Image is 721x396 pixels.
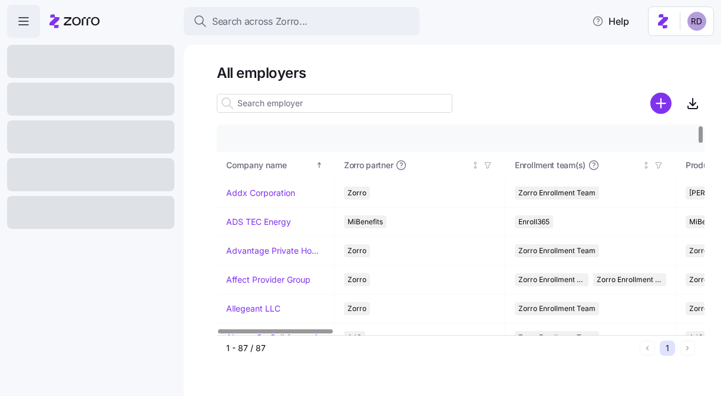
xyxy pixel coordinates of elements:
div: 1 - 87 / 87 [226,342,635,354]
th: Enrollment team(s)Not sorted [505,152,676,179]
span: Zorro [689,302,708,315]
span: Zorro [348,186,366,199]
th: Company nameSorted ascending [217,152,335,179]
img: 6d862e07fa9c5eedf81a4422c42283ac [687,12,706,31]
span: Zorro Enrollment Team [518,273,585,286]
h1: All employers [217,64,705,82]
a: Addx Corporation [226,187,295,199]
div: Not sorted [642,161,650,169]
span: Zorro Enrollment Team [518,302,596,315]
a: Allegeant LLC [226,303,280,315]
span: Zorro [348,302,366,315]
span: Zorro [689,244,708,257]
a: Advantage Private Home Care [226,245,325,257]
span: Enroll365 [518,215,550,228]
input: Search employer [217,94,452,113]
button: Next page [680,341,695,356]
div: Not sorted [471,161,479,169]
span: Help [592,14,629,28]
a: ADS TEC Energy [226,216,291,228]
button: Previous page [640,341,655,356]
span: Enrollment team(s) [515,159,586,171]
button: 1 [660,341,675,356]
button: Help [583,9,639,33]
th: Zorro partnerNot sorted [335,152,505,179]
span: Zorro Enrollment Team [518,244,596,257]
span: Zorro [348,273,366,286]
span: Zorro [689,273,708,286]
div: Company name [226,159,313,172]
span: MiBenefits [348,215,383,228]
div: Sorted ascending [315,161,323,169]
span: Zorro Enrollment Team [518,186,596,199]
span: Zorro partner [344,159,393,171]
svg: add icon [650,93,672,114]
a: Affect Provider Group [226,274,310,286]
span: Zorro Enrollment Experts [597,273,663,286]
span: Search across Zorro... [212,14,307,29]
span: Zorro [348,244,366,257]
button: Search across Zorro... [184,7,419,35]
